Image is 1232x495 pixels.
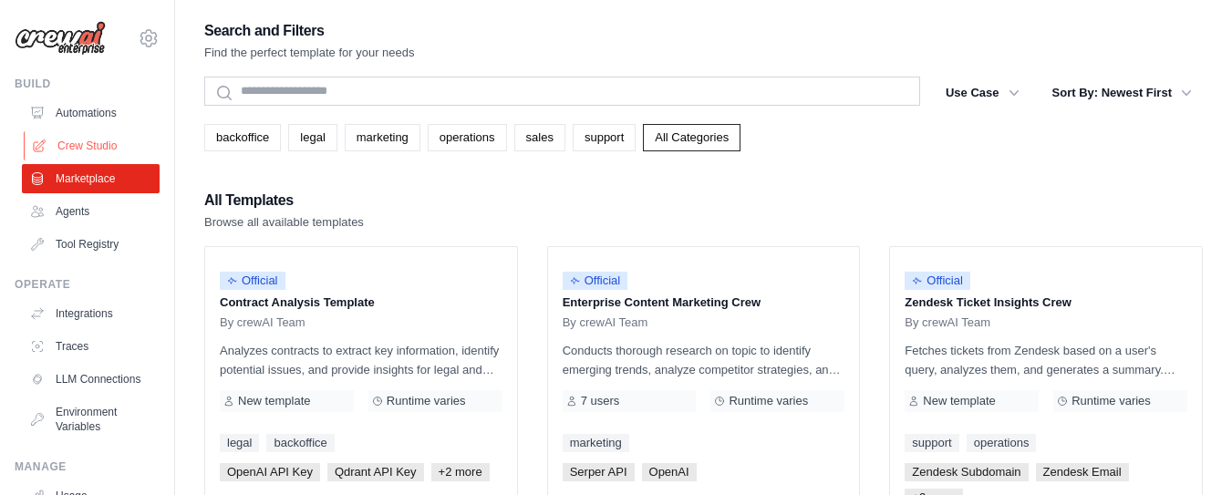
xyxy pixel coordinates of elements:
[905,463,1028,481] span: Zendesk Subdomain
[204,213,364,232] p: Browse all available templates
[327,463,424,481] span: Qdrant API Key
[1041,77,1203,109] button: Sort By: Newest First
[22,230,160,259] a: Tool Registry
[220,294,502,312] p: Contract Analysis Template
[24,131,161,160] a: Crew Studio
[581,394,620,408] span: 7 users
[220,272,285,290] span: Official
[22,98,160,128] a: Automations
[967,434,1037,452] a: operations
[220,434,259,452] a: legal
[905,341,1187,379] p: Fetches tickets from Zendesk based on a user's query, analyzes them, and generates a summary. Out...
[22,197,160,226] a: Agents
[431,463,490,481] span: +2 more
[15,77,160,91] div: Build
[22,299,160,328] a: Integrations
[387,394,466,408] span: Runtime varies
[923,394,995,408] span: New template
[22,397,160,441] a: Environment Variables
[204,188,364,213] h2: All Templates
[22,164,160,193] a: Marketplace
[15,21,106,56] img: Logo
[905,315,990,330] span: By crewAI Team
[238,394,310,408] span: New template
[563,294,845,312] p: Enterprise Content Marketing Crew
[1072,394,1151,408] span: Runtime varies
[204,18,415,44] h2: Search and Filters
[563,434,629,452] a: marketing
[514,124,565,151] a: sales
[204,44,415,62] p: Find the perfect template for your needs
[563,341,845,379] p: Conducts thorough research on topic to identify emerging trends, analyze competitor strategies, a...
[643,124,740,151] a: All Categories
[428,124,507,151] a: operations
[220,341,502,379] p: Analyzes contracts to extract key information, identify potential issues, and provide insights fo...
[563,463,635,481] span: Serper API
[220,315,305,330] span: By crewAI Team
[204,124,281,151] a: backoffice
[15,277,160,292] div: Operate
[563,272,628,290] span: Official
[288,124,336,151] a: legal
[729,394,808,408] span: Runtime varies
[905,434,958,452] a: support
[345,124,420,151] a: marketing
[573,124,636,151] a: support
[22,365,160,394] a: LLM Connections
[22,332,160,361] a: Traces
[15,459,160,474] div: Manage
[266,434,334,452] a: backoffice
[905,294,1187,312] p: Zendesk Ticket Insights Crew
[905,272,970,290] span: Official
[563,315,648,330] span: By crewAI Team
[1036,463,1129,481] span: Zendesk Email
[220,463,320,481] span: OpenAI API Key
[935,77,1030,109] button: Use Case
[642,463,697,481] span: OpenAI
